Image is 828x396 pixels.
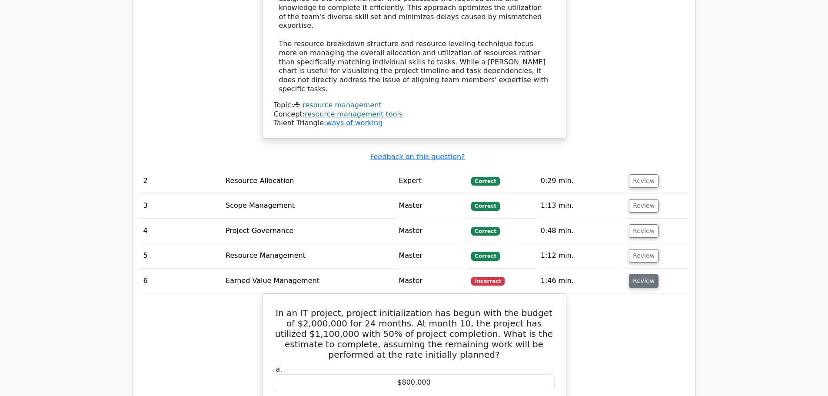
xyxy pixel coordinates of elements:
td: Expert [396,169,468,193]
td: Master [396,269,468,293]
td: 5 [140,243,223,268]
a: ways of working [326,119,382,127]
h5: In an IT project, project initialization has begun with the budget of $2,000,000 for 24 months. A... [273,308,555,360]
button: Review [629,174,658,188]
td: Scope Management [222,193,395,218]
button: Review [629,224,658,238]
td: 1:12 min. [537,243,625,268]
td: Master [396,193,468,218]
div: Concept: [274,110,555,119]
span: Correct [471,252,499,260]
a: resource management tools [305,110,402,118]
td: 1:46 min. [537,269,625,293]
td: 0:48 min. [537,219,625,243]
td: 0:29 min. [537,169,625,193]
td: Project Governance [222,219,395,243]
span: Incorrect [471,277,505,286]
button: Review [629,249,658,263]
span: a. [276,365,283,373]
span: Correct [471,177,499,186]
td: 6 [140,269,223,293]
td: Resource Allocation [222,169,395,193]
div: $800,000 [274,374,555,391]
span: Correct [471,227,499,236]
div: Topic: [274,101,555,110]
button: Review [629,274,658,288]
span: Correct [471,202,499,210]
button: Review [629,199,658,213]
td: 3 [140,193,223,218]
a: Feedback on this question? [370,153,465,161]
td: Resource Management [222,243,395,268]
a: resource management [303,101,381,109]
div: Talent Triangle: [274,101,555,128]
td: 2 [140,169,223,193]
td: 4 [140,219,223,243]
td: Master [396,219,468,243]
td: 1:13 min. [537,193,625,218]
td: Master [396,243,468,268]
td: Earned Value Management [222,269,395,293]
